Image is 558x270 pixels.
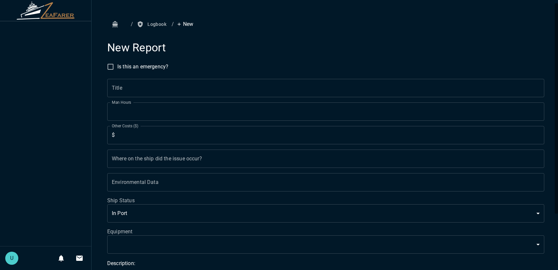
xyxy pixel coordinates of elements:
label: Equipment [107,228,544,235]
li: / [131,20,133,28]
label: Other Costs ($) [112,123,138,129]
div: In Port [107,204,544,223]
button: Logbook [136,18,169,30]
p: New [177,20,193,28]
li: / [172,20,174,28]
div: U [5,252,18,265]
label: Man Hours [112,99,131,105]
button: Notifications [55,252,68,265]
button: Invitations [73,252,86,265]
p: $ [112,131,115,139]
h4: New Report [107,41,544,55]
h6: Description: [107,259,544,268]
label: Ship Status [107,197,544,204]
img: ZeaFarer Logo [16,1,75,20]
span: Is this an emergency? [117,63,168,71]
